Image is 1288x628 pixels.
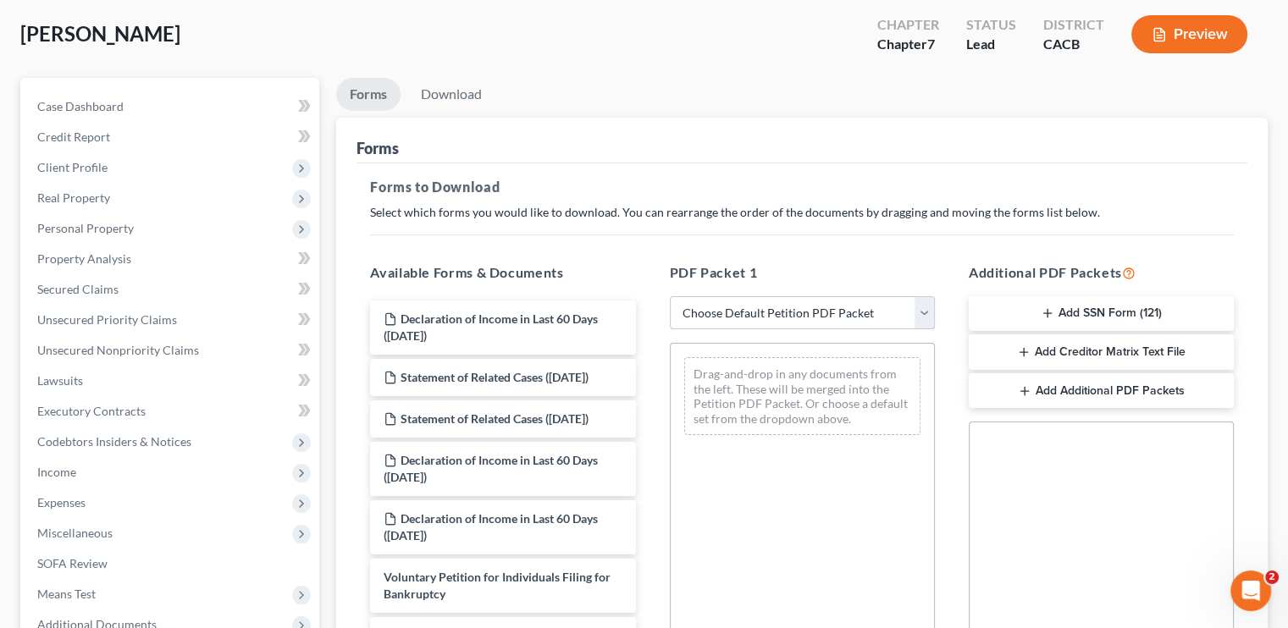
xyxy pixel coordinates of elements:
div: Lead [966,35,1016,54]
span: Declaration of Income in Last 60 Days ([DATE]) [384,453,598,484]
button: Add SSN Form (121) [969,296,1234,332]
a: Secured Claims [24,274,319,305]
div: Chapter [877,15,939,35]
button: Add Additional PDF Packets [969,373,1234,409]
span: SOFA Review [37,556,108,570]
span: Income [37,465,76,479]
a: Lawsuits [24,366,319,396]
span: [PERSON_NAME] [20,21,180,46]
span: Executory Contracts [37,404,146,418]
span: 2 [1265,570,1279,584]
span: Client Profile [37,160,108,174]
span: Lawsuits [37,373,83,388]
a: SOFA Review [24,548,319,579]
span: Case Dashboard [37,99,124,113]
span: 7 [927,36,935,52]
div: Chapter [877,35,939,54]
a: Credit Report [24,122,319,152]
span: Credit Report [37,129,110,144]
a: Executory Contracts [24,396,319,427]
span: Unsecured Nonpriority Claims [37,343,199,357]
span: Voluntary Petition for Individuals Filing for Bankruptcy [384,570,611,601]
h5: Forms to Download [370,177,1234,197]
a: Unsecured Priority Claims [24,305,319,335]
span: Statement of Related Cases ([DATE]) [401,370,589,384]
h5: Available Forms & Documents [370,262,635,283]
span: Miscellaneous [37,526,113,540]
a: Case Dashboard [24,91,319,122]
span: Secured Claims [37,282,119,296]
span: Expenses [37,495,86,510]
a: Forms [336,78,401,111]
div: Status [966,15,1016,35]
h5: Additional PDF Packets [969,262,1234,283]
a: Download [407,78,495,111]
iframe: Intercom live chat [1230,570,1271,611]
span: Statement of Related Cases ([DATE]) [401,411,589,426]
h5: PDF Packet 1 [670,262,935,283]
a: Property Analysis [24,244,319,274]
div: District [1043,15,1104,35]
span: Property Analysis [37,251,131,266]
p: Select which forms you would like to download. You can rearrange the order of the documents by dr... [370,204,1234,221]
span: Unsecured Priority Claims [37,312,177,327]
div: Drag-and-drop in any documents from the left. These will be merged into the Petition PDF Packet. ... [684,357,920,435]
button: Add Creditor Matrix Text File [969,334,1234,370]
span: Declaration of Income in Last 60 Days ([DATE]) [384,311,598,343]
span: Real Property [37,190,110,205]
div: Forms [357,138,399,158]
a: Unsecured Nonpriority Claims [24,335,319,366]
span: Personal Property [37,221,134,235]
span: Means Test [37,587,96,601]
span: Declaration of Income in Last 60 Days ([DATE]) [384,511,598,543]
button: Preview [1131,15,1247,53]
span: Codebtors Insiders & Notices [37,434,191,449]
div: CACB [1043,35,1104,54]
